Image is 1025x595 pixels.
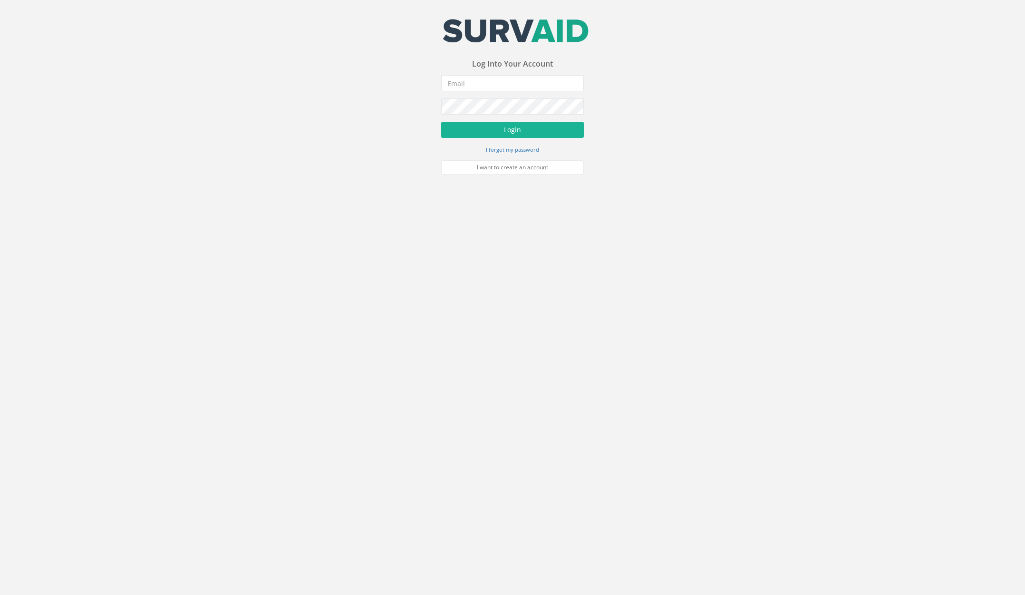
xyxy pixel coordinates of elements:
[441,122,584,138] button: Login
[441,60,584,68] h3: Log Into Your Account
[486,146,539,153] small: I forgot my password
[486,145,539,154] a: I forgot my password
[441,75,584,91] input: Email
[441,160,584,175] a: I want to create an account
